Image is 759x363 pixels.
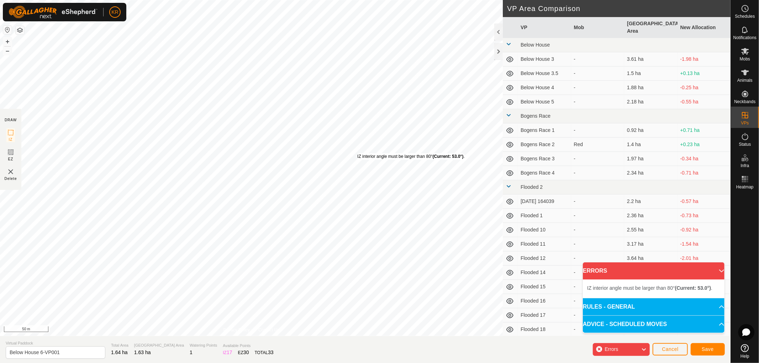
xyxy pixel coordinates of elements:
td: -1.54 ha [678,237,731,251]
span: Cancel [662,346,679,352]
div: - [574,255,621,262]
td: -1.98 ha [678,52,731,66]
div: - [574,84,621,91]
img: VP [6,167,15,176]
div: - [574,155,621,162]
span: 17 [227,349,232,355]
span: IZ [9,137,13,142]
a: Contact Us [258,327,279,333]
td: -0.92 ha [678,223,731,237]
span: 33 [268,349,274,355]
td: 2.36 ha [624,209,677,223]
span: Schedules [735,14,755,18]
span: [GEOGRAPHIC_DATA] Area [134,342,184,348]
div: - [574,326,621,333]
span: Animals [737,78,753,82]
th: Mob [571,17,624,38]
span: ERRORS [583,267,607,275]
td: -2.01 ha [678,251,731,266]
th: New Allocation [678,17,731,38]
div: - [574,55,621,63]
td: +0.23 ha [678,138,731,152]
div: Red [574,141,621,148]
td: 2.2 ha [624,194,677,209]
td: 1.88 ha [624,81,677,95]
div: - [574,212,621,219]
td: 1.97 ha [624,152,677,166]
span: KR [111,9,118,16]
span: Mobs [740,57,750,61]
div: - [574,127,621,134]
div: - [574,226,621,234]
b: (Current: 53.0°) [675,285,711,291]
span: 30 [243,349,249,355]
p-accordion-header: ERRORS [583,262,724,279]
span: Bogens Race [521,113,550,119]
td: 0.92 ha [624,123,677,138]
div: - [574,297,621,305]
td: Bogens Race 3 [518,152,571,166]
span: Virtual Paddock [6,340,105,346]
div: - [574,169,621,177]
td: Below House 3 [518,52,571,66]
span: ADVICE - SCHEDULED MOVES [583,320,667,329]
span: Available Points [223,343,273,349]
span: Errors [605,346,618,352]
td: +0.13 ha [678,66,731,81]
img: Gallagher Logo [9,6,97,18]
h2: VP Area Comparison [507,4,731,13]
span: Help [740,354,749,358]
span: 1.64 ha [111,349,128,355]
span: Status [739,142,751,146]
td: Flooded 14 [518,266,571,280]
span: Notifications [733,36,757,40]
span: Heatmap [736,185,754,189]
div: IZ interior angle must be larger than 80° . [357,153,465,160]
b: (Current: 53.0°) [433,154,464,159]
td: 2.55 ha [624,223,677,237]
span: Watering Points [190,342,217,348]
span: Infra [740,164,749,168]
p-accordion-header: ADVICE - SCHEDULED MOVES [583,316,724,333]
span: Delete [5,176,17,181]
td: Flooded 17 [518,308,571,322]
a: Privacy Policy [223,327,250,333]
td: 3.61 ha [624,52,677,66]
td: +0.71 ha [678,123,731,138]
td: Flooded 12 [518,251,571,266]
td: 3.64 ha [624,251,677,266]
div: IZ [223,349,232,356]
div: - [574,198,621,205]
button: + [3,37,12,46]
td: 2.18 ha [624,95,677,109]
span: IZ interior angle must be larger than 80° . [587,285,712,291]
td: [DATE] 164039 [518,194,571,209]
td: Flooded 1 [518,209,571,223]
div: - [574,311,621,319]
span: Save [702,346,714,352]
span: Total Area [111,342,128,348]
button: Save [691,343,725,356]
span: Neckbands [734,100,755,104]
button: – [3,47,12,55]
button: Cancel [653,343,688,356]
span: Below House [521,42,550,48]
p-accordion-header: RULES - GENERAL [583,298,724,315]
span: VPs [741,121,749,125]
td: Flooded 15 [518,280,571,294]
span: EZ [8,156,14,162]
td: -0.71 ha [678,166,731,180]
td: -0.55 ha [678,95,731,109]
td: 1.5 ha [624,66,677,81]
td: Below House 4 [518,81,571,95]
div: EZ [238,349,249,356]
td: -0.34 ha [678,152,731,166]
div: - [574,283,621,290]
span: 1.63 ha [134,349,151,355]
span: RULES - GENERAL [583,303,635,311]
td: 1.4 ha [624,138,677,152]
td: 2.34 ha [624,166,677,180]
th: VP [518,17,571,38]
span: Flooded 2 [521,184,543,190]
td: -0.25 ha [678,81,731,95]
